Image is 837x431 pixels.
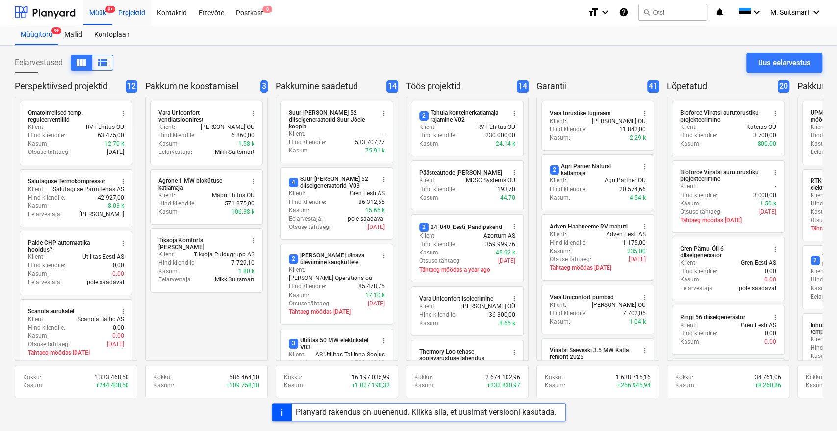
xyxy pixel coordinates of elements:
p: Klient : [419,177,436,185]
p: Garantii [536,80,643,93]
p: 86 312,55 [358,198,385,206]
p: Kokku : [545,373,563,381]
div: Salutaguse Termokompressor [28,177,105,185]
p: Kokku : [806,373,824,381]
p: 17.10 k [365,291,385,300]
span: more_vert [380,176,388,183]
div: Paide CHP automaatika hooldus? [28,239,113,253]
p: 106.38 k [231,208,254,216]
p: + 109 758,10 [226,381,259,390]
p: 20 574,66 [619,185,646,194]
div: Vara Uniconfort pumbad [550,293,614,301]
p: Kasum : [158,208,179,216]
p: Kasum : [28,202,49,210]
p: 85 478,75 [358,282,385,291]
p: Kasum : [23,381,44,390]
p: RVT Ehitus OÜ [86,123,124,131]
p: 3 700,00 [753,131,776,140]
span: 3 [289,339,298,348]
p: 533 707,27 [355,138,385,147]
p: Kasum : [28,270,49,278]
p: 1.58 k [238,140,254,148]
p: Klient : [158,191,175,200]
p: Klient : [680,182,697,191]
p: Hind kliendile : [289,138,326,147]
p: Tähtaeg möödas [DATE] [680,216,776,225]
p: [DATE] [107,340,124,349]
p: Klient : [811,191,827,200]
p: Töös projektid [406,80,513,93]
p: Klient : [158,123,175,131]
p: Kokku : [414,373,432,381]
p: 0.00 [112,332,124,340]
p: Kasum : [284,381,304,390]
p: Kasum : [680,200,701,208]
p: Klient : [811,335,827,344]
span: 9+ [105,6,115,13]
span: more_vert [250,109,257,117]
div: Uus eelarvestus [758,56,811,69]
p: Salutaguse Pärmitehas AS [53,185,124,194]
p: Hind kliendile : [419,131,457,140]
div: Tiksoja Komforts [PERSON_NAME] [158,237,244,251]
a: Müügitoru9+ [15,25,58,45]
span: Kuva veergudena [76,57,87,69]
span: more_vert [380,252,388,260]
p: Hind kliendile : [158,259,196,267]
span: 2 [811,256,820,265]
p: Kokku : [284,373,302,381]
p: Kasum : [28,140,49,148]
p: Tähtaeg möödas [DATE] [550,264,646,272]
span: 2 [289,254,298,264]
p: Eelarvestaja : [28,279,62,287]
p: Kasum : [414,381,435,390]
p: 0,00 [765,267,776,276]
span: more_vert [250,177,257,185]
div: Mallid [58,25,88,45]
p: Hind kliendile : [550,239,587,247]
span: more_vert [641,109,649,117]
p: Klient : [680,123,697,131]
p: Otsuse tähtaeg : [289,223,330,231]
i: Abikeskus [619,6,629,18]
span: more_vert [510,348,518,356]
p: Otsuse tähtaeg : [289,300,330,308]
p: 586 464,10 [229,373,259,381]
div: Bioforce Viiratsi aurutorustiku projekteerimine [680,169,765,182]
p: Klient : [419,123,436,131]
span: 2 [550,165,559,175]
p: - [383,130,385,138]
p: Hind kliendile : [158,200,196,208]
p: Kokku : [153,373,172,381]
p: 1 333 468,50 [94,373,129,381]
p: Hind kliendile : [289,198,326,206]
p: 11 842,00 [619,126,646,134]
div: Agri Parner Natural katlamaja [550,163,635,177]
span: 4 [289,178,298,187]
p: Eelarvestaja : [158,148,192,156]
p: 6 860,00 [231,131,254,140]
p: 359 999,76 [485,240,515,249]
p: Scanola Baltic AS [77,315,124,324]
span: 14 [517,80,529,93]
p: Tähtaeg möödas [DATE] [28,349,124,357]
span: more_vert [771,313,779,321]
p: Hind kliendile : [28,261,65,270]
p: Kasum : [550,134,570,142]
p: Hind kliendile : [158,131,196,140]
p: Hind kliendile : [28,324,65,332]
p: Mikk Suitsmart [215,276,254,284]
a: Kontoplaan [88,25,136,45]
p: Klient : [680,321,697,330]
button: Otsi [638,4,707,21]
span: 14 [386,80,398,93]
i: keyboard_arrow_down [811,6,822,18]
p: Hind kliendile : [550,126,587,134]
p: [PERSON_NAME] OÜ [461,303,515,311]
p: [DATE] [368,300,385,308]
p: Kasum : [419,319,440,328]
p: 193,70 [497,185,515,194]
p: Kasum : [550,318,570,326]
p: Kasum : [680,338,701,346]
i: format_size [587,6,599,18]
